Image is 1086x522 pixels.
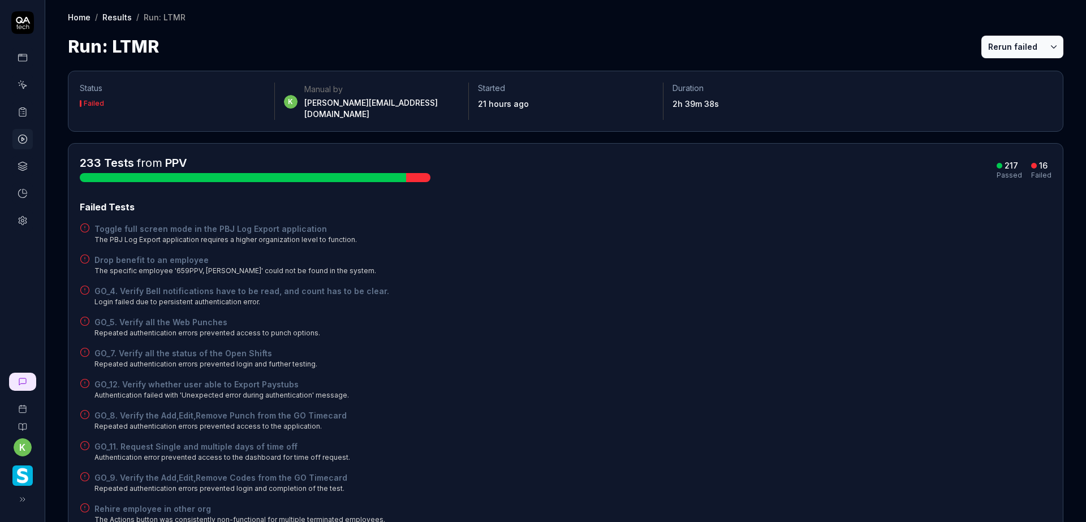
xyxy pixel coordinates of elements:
time: 2h 39m 38s [673,99,719,109]
span: from [137,156,162,170]
a: GO_7. Verify all the status of the Open Shifts [94,347,317,359]
a: Results [102,11,132,23]
div: 16 [1039,161,1048,171]
div: 217 [1005,161,1018,171]
div: Repeated authentication errors prevented access to the application. [94,421,347,432]
div: Repeated authentication errors prevented access to punch options. [94,328,320,338]
h1: Run: LTMR [68,34,159,59]
div: The specific employee '659PPV, [PERSON_NAME]' could not be found in the system. [94,266,376,276]
div: Repeated authentication errors prevented login and completion of the test. [94,484,347,494]
a: Home [68,11,90,23]
a: GO_11. Request Single and multiple days of time off [94,441,350,452]
time: 21 hours ago [478,99,529,109]
a: Toggle full screen mode in the PBJ Log Export application [94,223,357,235]
a: Book a call with us [5,395,40,413]
p: Status [80,83,265,94]
div: Manual by [304,84,460,95]
div: Passed [997,172,1022,179]
a: GO_5. Verify all the Web Punches [94,316,320,328]
div: Authentication failed with 'Unexpected error during authentication' message. [94,390,349,400]
div: Repeated authentication errors prevented login and further testing. [94,359,317,369]
div: Failed [1031,172,1051,179]
div: Login failed due to persistent authentication error. [94,297,389,307]
div: Failed [84,100,104,107]
a: GO_4. Verify Bell notifications have to be read, and count has to be clear. [94,285,389,297]
a: Drop benefit to an employee [94,254,376,266]
div: Authentication error prevented access to the dashboard for time off request. [94,452,350,463]
div: The PBJ Log Export application requires a higher organization level to function. [94,235,357,245]
div: Failed Tests [80,200,1051,214]
a: GO_9. Verify the Add,Edit,Remove Codes from the GO Timecard [94,472,347,484]
a: New conversation [9,373,36,391]
div: Run: LTMR [144,11,186,23]
a: PPV [165,156,187,170]
span: k [284,95,298,109]
div: / [136,11,139,23]
div: [PERSON_NAME][EMAIL_ADDRESS][DOMAIN_NAME] [304,97,460,120]
span: 233 Tests [80,156,134,170]
button: Smartlinx Logo [5,456,40,488]
p: Started [478,83,654,94]
a: GO_12. Verify whether user able to Export Paystubs [94,378,349,390]
img: Smartlinx Logo [12,465,33,486]
p: Duration [673,83,848,94]
a: Documentation [5,413,40,432]
a: GO_8. Verify the Add,Edit,Remove Punch from the GO Timecard [94,409,347,421]
button: k [14,438,32,456]
button: Rerun failed [981,36,1044,58]
div: / [95,11,98,23]
a: Rehire employee in other org [94,503,385,515]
